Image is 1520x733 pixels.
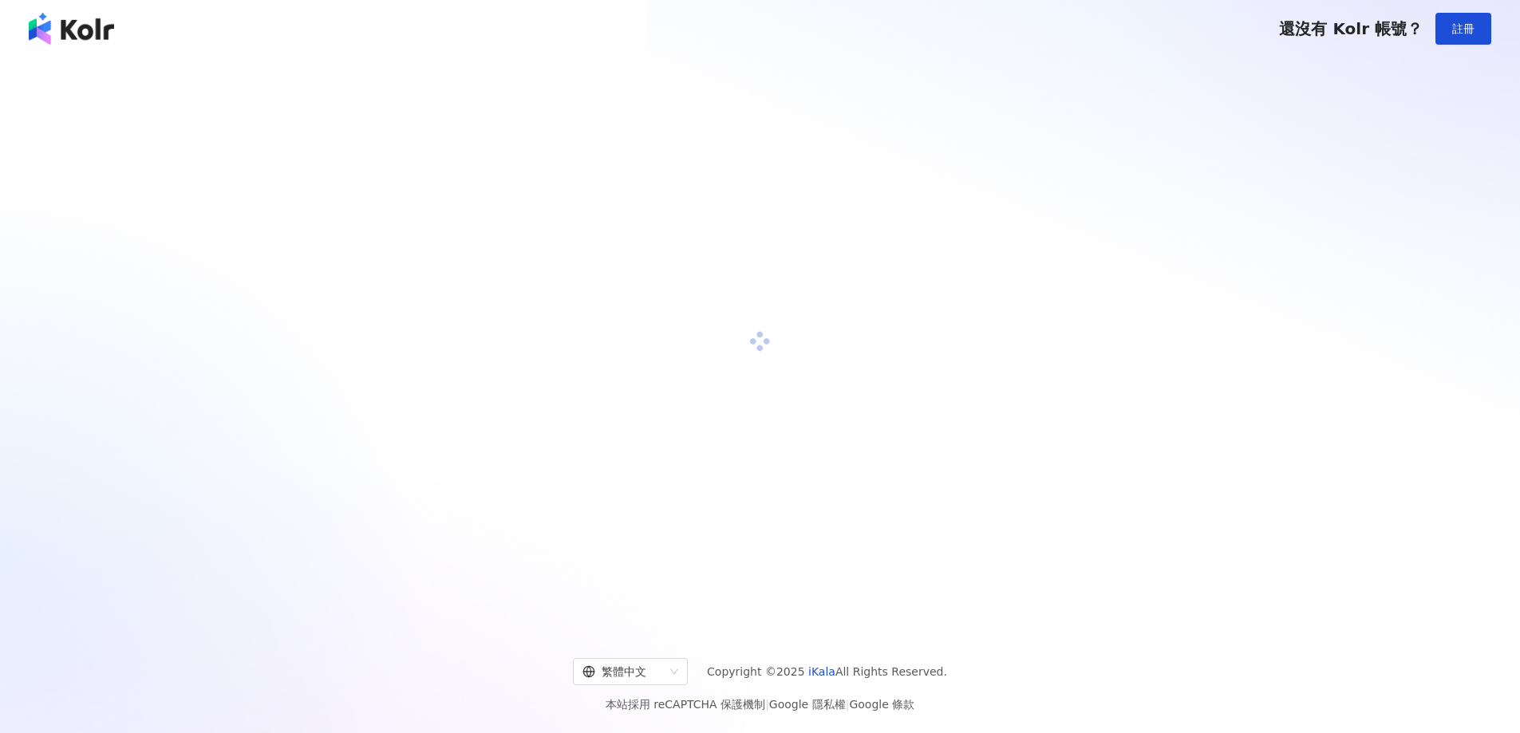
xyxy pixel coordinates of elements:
[707,662,947,681] span: Copyright © 2025 All Rights Reserved.
[808,665,835,678] a: iKala
[606,695,914,714] span: 本站採用 reCAPTCHA 保護機制
[1279,19,1423,38] span: 還沒有 Kolr 帳號？
[765,698,769,711] span: |
[1452,22,1475,35] span: 註冊
[846,698,850,711] span: |
[29,13,114,45] img: logo
[769,698,846,711] a: Google 隱私權
[582,659,664,684] div: 繁體中文
[1435,13,1491,45] button: 註冊
[849,698,914,711] a: Google 條款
